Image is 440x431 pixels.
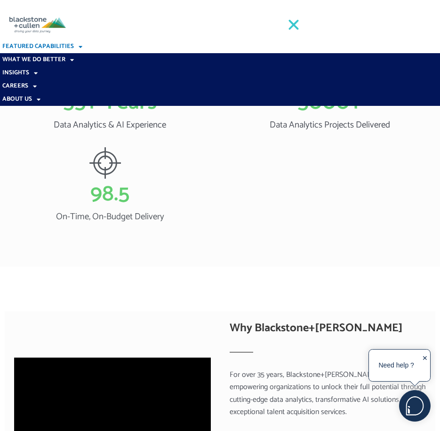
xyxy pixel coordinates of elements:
div: Menu Toggle [283,14,304,35]
div: Need help ? [370,351,422,379]
img: users%2F5SSOSaKfQqXq3cFEnIZRYMEs4ra2%2Fmedia%2Fimages%2F-Bulle%20blanche%20sans%20fond%20%2B%20ma... [400,391,430,421]
div: Data Analytics Projects Delivered [225,114,436,136]
div: ✕ [422,352,428,380]
div: On-Time, On-Budget Delivery [5,206,216,228]
p: For over 35 years, Blackstone+[PERSON_NAME] has been empowering organizations to unlock their ful... [230,369,426,419]
div: Data Analytics & AI Experience [5,114,216,136]
span: 98.5 [90,183,129,206]
h2: Why Blackstone+[PERSON_NAME] [230,321,426,335]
